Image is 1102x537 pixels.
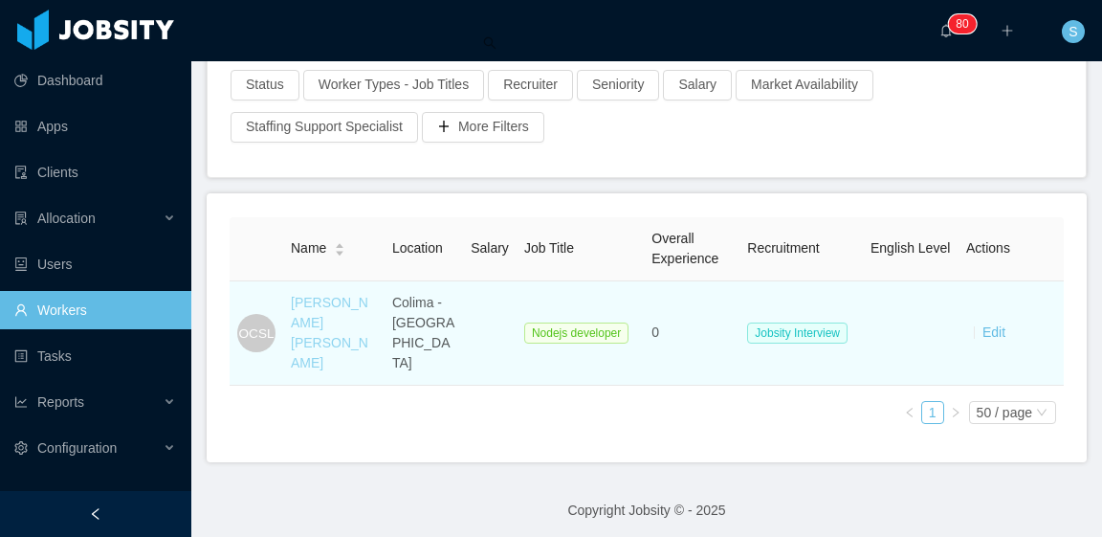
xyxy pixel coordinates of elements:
a: icon: pie-chartDashboard [14,61,176,100]
span: Reports [37,394,84,410]
span: Name [291,238,326,258]
div: Sort [334,240,345,254]
a: [PERSON_NAME] [PERSON_NAME] [291,295,368,370]
i: icon: caret-up [335,241,345,247]
button: Status [231,70,299,101]
a: icon: profileTasks [14,337,176,375]
sup: 80 [948,14,976,34]
span: Configuration [37,440,117,456]
button: Staffing Support Specialist [231,112,418,143]
td: Colima - [GEOGRAPHIC_DATA] [385,281,463,386]
li: 1 [921,401,944,424]
i: icon: setting [14,441,28,455]
a: 1 [922,402,943,423]
button: Salary [663,70,732,101]
i: icon: plus [1001,24,1014,37]
i: icon: search [483,36,496,50]
i: icon: bell [939,24,953,37]
span: Nodejs developer [524,323,628,344]
i: icon: left [904,407,915,418]
button: Seniority [577,70,659,101]
span: Location [392,240,443,256]
button: Market Availability [736,70,873,101]
i: icon: down [1036,407,1047,420]
span: English Level [871,240,950,256]
i: icon: line-chart [14,395,28,409]
span: Salary [471,240,509,256]
p: 8 [956,14,962,34]
i: icon: solution [14,212,28,225]
a: icon: appstoreApps [14,107,176,145]
span: Recruitment [747,240,819,256]
button: icon: plusMore Filters [422,112,544,143]
div: 50 / page [977,402,1032,423]
a: icon: userWorkers [14,291,176,329]
span: Overall Experience [651,231,718,266]
i: icon: right [950,407,961,418]
td: 0 [644,281,739,386]
p: 0 [962,14,969,34]
button: Worker Types - Job Titles [303,70,484,101]
span: OCSL [239,314,275,351]
span: Actions [966,240,1010,256]
i: icon: caret-down [335,248,345,254]
button: Recruiter [488,70,573,101]
span: Job Title [524,240,574,256]
a: icon: auditClients [14,153,176,191]
span: Jobsity Interview [747,323,848,344]
a: Edit [982,324,1005,340]
li: Previous Page [898,401,921,424]
span: S [1069,20,1077,43]
span: Allocation [37,211,96,226]
a: icon: robotUsers [14,245,176,283]
li: Next Page [944,401,967,424]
